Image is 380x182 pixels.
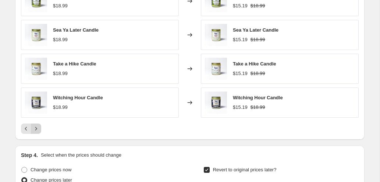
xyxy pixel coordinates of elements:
div: $15.19 [233,2,248,10]
span: Change prices now [31,167,71,172]
p: Select when the prices should change [41,151,121,159]
button: Next [31,124,41,134]
div: $18.99 [53,70,68,77]
span: Witching Hour Candle [53,95,103,100]
img: Sea-YaLater_80x.jpg [25,24,47,46]
span: Take a Hike Candle [233,61,276,67]
div: $18.99 [53,104,68,111]
div: $15.19 [233,104,248,111]
img: Sea-YaLater_80x.jpg [205,24,227,46]
span: Take a Hike Candle [53,61,96,67]
strike: $18.99 [251,104,265,111]
span: Revert to original prices later? [213,167,277,172]
div: $18.99 [53,36,68,43]
div: $18.99 [53,2,68,10]
div: $15.19 [233,36,248,43]
span: Witching Hour Candle [233,95,283,100]
nav: Pagination [21,124,41,134]
strike: $18.99 [251,36,265,43]
div: $15.19 [233,70,248,77]
strike: $18.99 [251,2,265,10]
h2: Step 4. [21,151,38,159]
span: Sea Ya Later Candle [233,27,278,33]
strike: $18.99 [251,70,265,77]
img: WitchingHour_80x.jpg [25,92,47,114]
img: Final_TakeaHike_White_80x.jpg [205,58,227,80]
button: Previous [21,124,31,134]
span: Sea Ya Later Candle [53,27,99,33]
img: Final_TakeaHike_White_80x.jpg [25,58,47,80]
img: WitchingHour_80x.jpg [205,92,227,114]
